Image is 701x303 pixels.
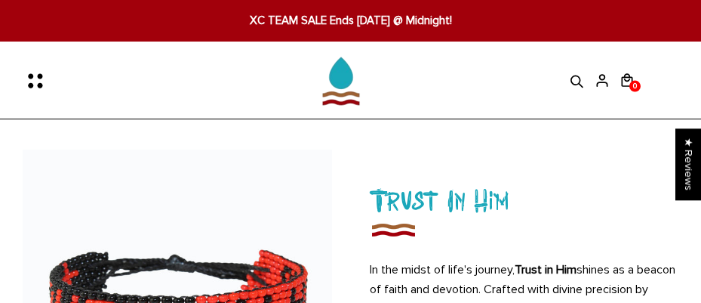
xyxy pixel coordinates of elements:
h1: Trust In Him [370,180,679,220]
a: 0 [616,86,641,88]
button: Menu [23,63,63,99]
img: Trust In Him [370,219,417,240]
span: XC TEAM SALE Ends [DATE] @ Midnight! [171,12,531,29]
strong: Trust in Him [515,262,576,277]
span: 0 [629,76,641,95]
div: Click to open Judge.me floating reviews tab [675,128,701,200]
